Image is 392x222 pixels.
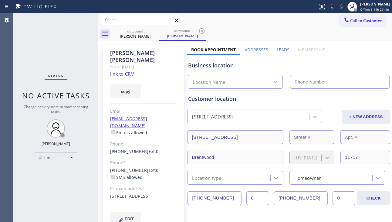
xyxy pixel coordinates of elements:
[149,149,159,154] span: Ext: 0
[340,15,386,26] button: Call to Customer
[110,149,149,154] a: [PHONE_NUMBER]
[112,29,158,33] div: outbound
[110,130,147,135] label: Emails allowed
[110,174,143,180] label: SMS allowed
[159,33,205,39] div: [PERSON_NAME]
[342,110,390,124] button: + NEW ADDRESS
[187,130,283,144] input: Address
[149,167,159,173] span: Ext: 0
[159,27,205,40] div: Jonathan Gomez
[333,191,355,205] input: Ext. 2
[340,130,390,144] input: Apt. #
[360,2,390,7] div: [PERSON_NAME]
[277,47,289,53] label: Leads
[110,167,149,173] a: [PHONE_NUMBER]
[125,217,134,221] span: EDIT
[111,175,115,179] input: SMS allowed
[192,174,221,181] div: Location type
[188,95,389,103] div: Customer location
[110,63,177,70] div: Since: [DATE]
[110,84,141,98] button: copy
[350,18,382,23] span: Call to Customer
[110,108,177,115] div: Email
[42,141,70,146] div: [PERSON_NAME]
[110,71,135,77] a: link to CRM
[294,174,321,181] div: Homeowner
[22,91,90,101] span: No active tasks
[357,191,390,205] button: CHECK
[112,27,158,41] div: Jonathan Gomez
[193,79,225,86] div: Location Name
[289,130,334,144] input: Street #
[337,2,346,11] button: Mute
[112,33,158,39] div: [PERSON_NAME]
[110,50,177,63] div: [PERSON_NAME] [PERSON_NAME]
[187,151,283,164] input: City
[298,47,325,53] label: Membership
[110,159,177,166] div: Phone2
[111,130,115,134] input: Emails allowed
[340,151,390,164] input: ZIP
[274,191,328,205] input: Phone Number 2
[159,29,205,33] div: outbound
[48,73,64,78] span: Status
[246,191,269,205] input: Ext.
[24,104,88,114] span: Change activity state to start receiving tasks.
[110,193,177,200] div: [STREET_ADDRESS]
[35,152,77,162] div: Offline
[192,113,233,120] div: [STREET_ADDRESS]
[100,15,182,25] input: Search
[188,61,389,70] div: Business location
[245,47,268,53] label: Addresses
[360,7,389,12] span: Offline | 14h 27min
[290,75,390,89] input: Phone Number
[188,191,242,205] input: Phone Number
[110,185,177,192] div: Primary address
[110,141,177,148] div: Phone
[191,47,236,53] label: Book Appointment
[110,116,147,128] a: [EMAIL_ADDRESS][DOMAIN_NAME]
